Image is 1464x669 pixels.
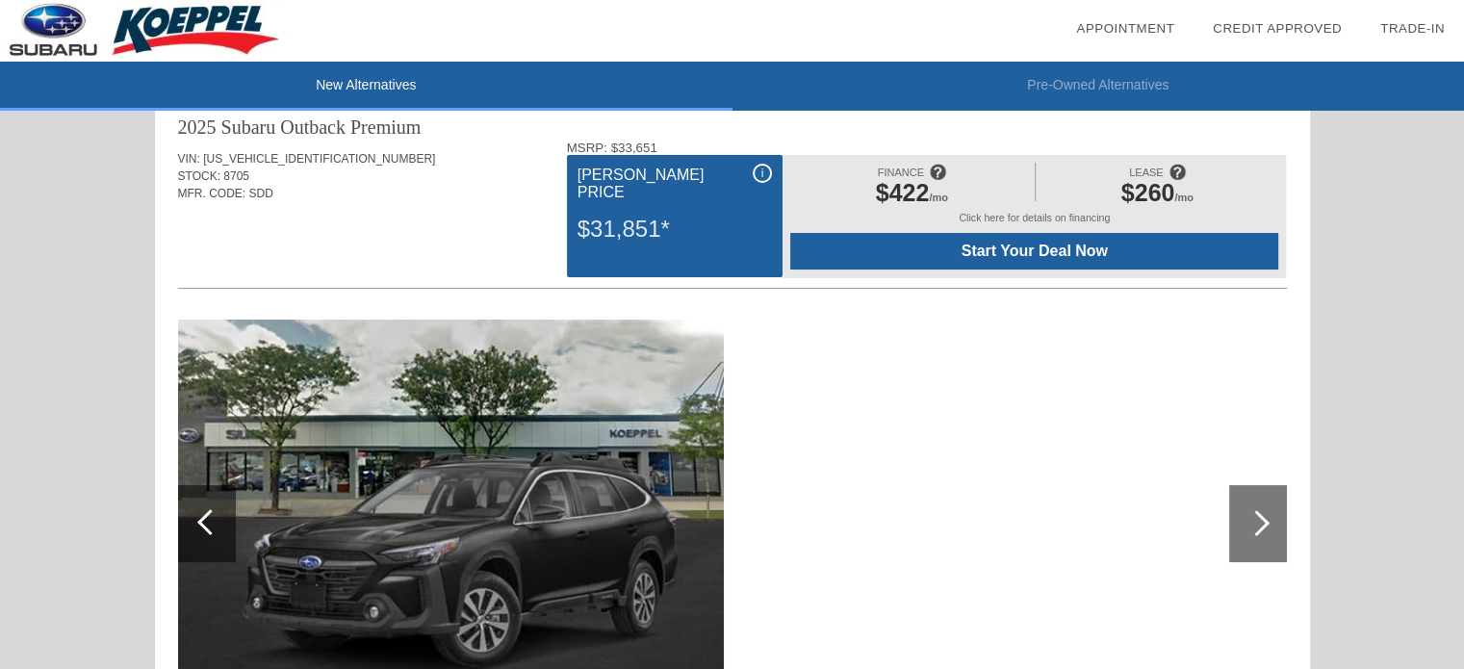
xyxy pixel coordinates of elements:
span: LEASE [1129,167,1163,178]
span: SDD [249,187,273,200]
span: 8705 [223,169,249,183]
a: Appointment [1076,21,1174,36]
span: MFR. CODE: [178,187,246,200]
span: STOCK: [178,169,220,183]
div: $31,851* [578,204,772,254]
span: VIN: [178,152,200,166]
span: [US_VEHICLE_IDENTIFICATION_NUMBER] [203,152,435,166]
a: Trade-In [1380,21,1445,36]
div: /mo [800,179,1023,212]
a: Credit Approved [1213,21,1342,36]
div: i [753,164,772,183]
div: Quoted on [DATE] 3:38:44 PM [178,231,1287,262]
div: /mo [1045,179,1269,212]
div: Premium [350,114,421,141]
div: 2025 Subaru Outback [178,114,346,141]
div: [PERSON_NAME] Price [578,164,772,204]
span: FINANCE [878,167,924,178]
span: Start Your Deal Now [814,243,1254,260]
div: MSRP: $33,651 [567,141,1287,155]
span: $260 [1121,179,1175,206]
span: $422 [876,179,930,206]
div: Click here for details on financing [790,212,1278,233]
